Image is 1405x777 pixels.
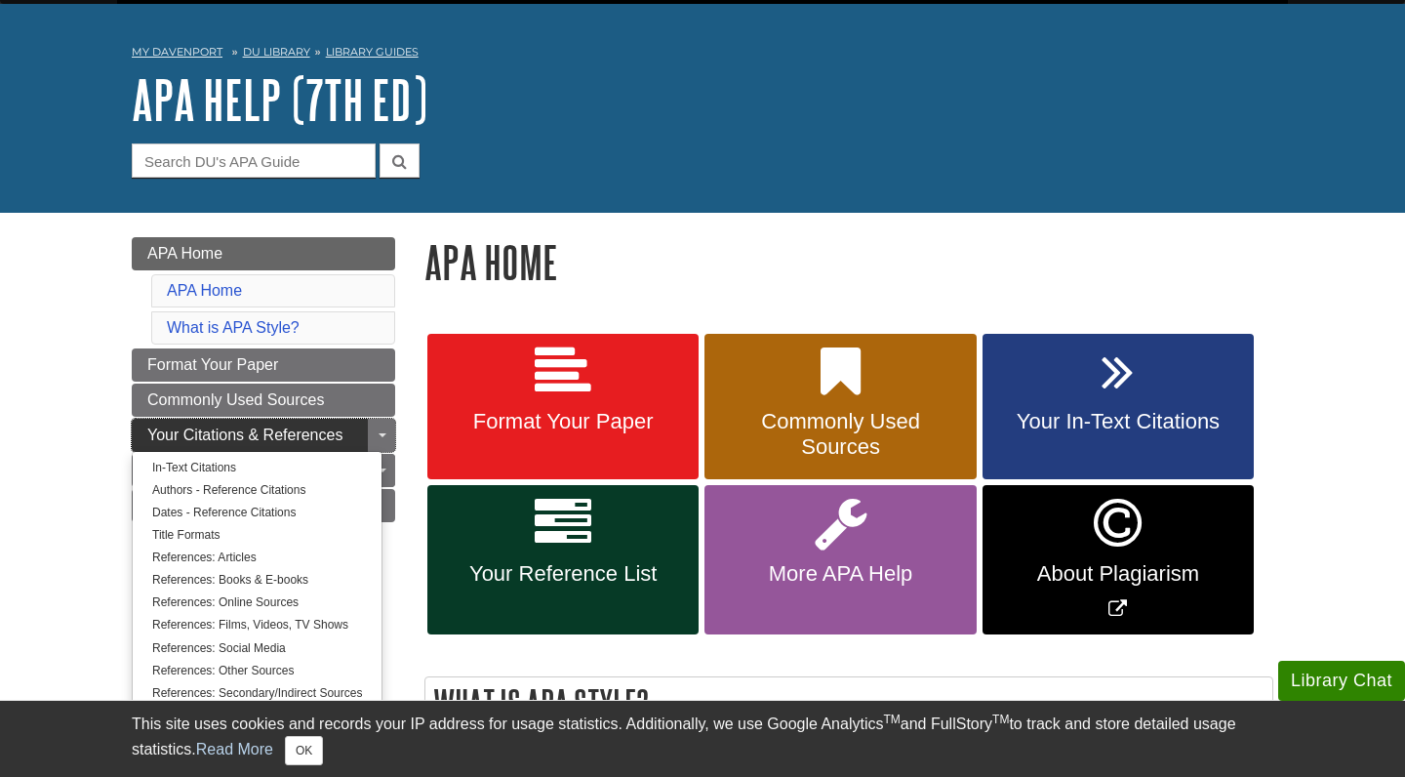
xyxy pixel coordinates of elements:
[132,143,376,178] input: Search DU's APA Guide
[719,561,961,587] span: More APA Help
[132,713,1273,765] div: This site uses cookies and records your IP address for usage statistics. Additionally, we use Goo...
[997,561,1239,587] span: About Plagiarism
[992,713,1009,726] sup: TM
[424,237,1273,287] h1: APA Home
[983,485,1254,634] a: Link opens in new window
[427,334,699,480] a: Format Your Paper
[243,45,310,59] a: DU Library
[133,479,381,502] a: Authors - Reference Citations
[1278,661,1405,701] button: Library Chat
[133,547,381,569] a: References: Articles
[997,409,1239,434] span: Your In-Text Citations
[983,334,1254,480] a: Your In-Text Citations
[133,457,381,479] a: In-Text Citations
[133,614,381,636] a: References: Films, Videos, TV Shows
[147,427,342,443] span: Your Citations & References
[132,348,395,382] a: Format Your Paper
[132,237,395,651] div: Guide Page Menu
[133,592,381,614] a: References: Online Sources
[425,677,1272,729] h2: What is APA Style?
[133,637,381,660] a: References: Social Media
[147,391,324,408] span: Commonly Used Sources
[167,282,242,299] a: APA Home
[132,39,1273,70] nav: breadcrumb
[883,713,900,726] sup: TM
[427,485,699,634] a: Your Reference List
[133,502,381,524] a: Dates - Reference Citations
[167,319,300,336] a: What is APA Style?
[442,561,684,587] span: Your Reference List
[285,736,323,765] button: Close
[147,245,222,262] span: APA Home
[133,569,381,592] a: References: Books & E-books
[196,741,273,757] a: Read More
[326,45,419,59] a: Library Guides
[704,485,976,634] a: More APA Help
[147,356,278,373] span: Format Your Paper
[132,384,395,417] a: Commonly Used Sources
[132,237,395,270] a: APA Home
[133,682,381,705] a: References: Secondary/Indirect Sources
[704,334,976,480] a: Commonly Used Sources
[132,44,222,61] a: My Davenport
[133,524,381,547] a: Title Formats
[442,409,684,434] span: Format Your Paper
[133,660,381,682] a: References: Other Sources
[719,409,961,460] span: Commonly Used Sources
[132,419,395,452] a: Your Citations & References
[132,69,427,130] a: APA Help (7th Ed)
